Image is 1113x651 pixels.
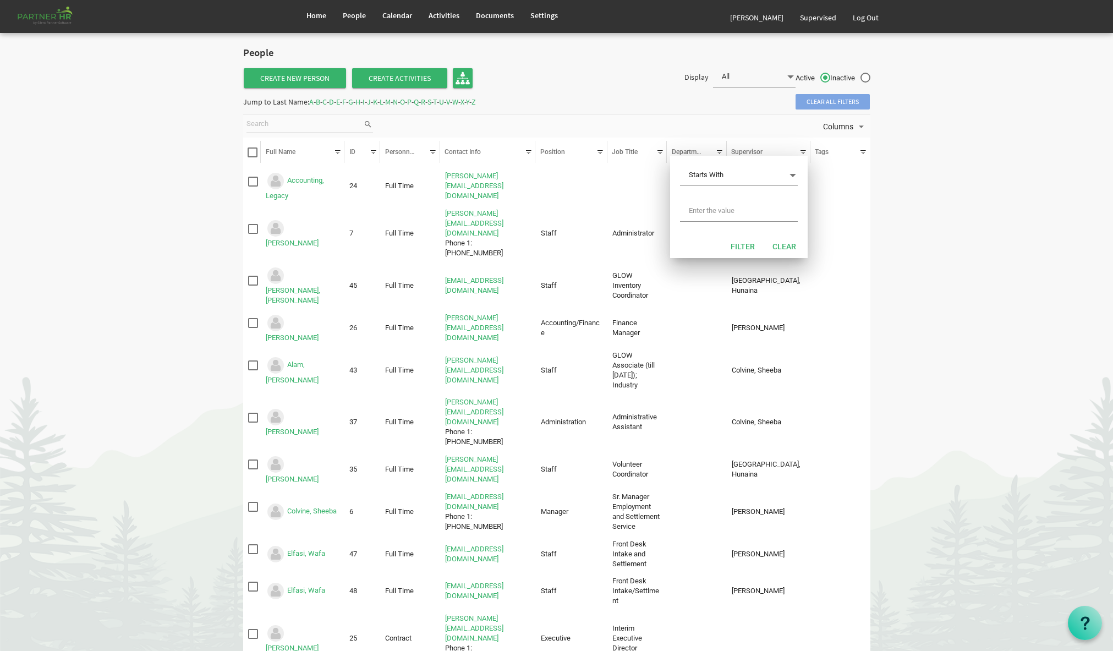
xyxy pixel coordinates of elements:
span: Inactive [830,73,870,83]
td: amitha@newcircles.caPhone 1: 4164222591 is template cell column header Contact Info [440,395,536,449]
td: column header Departments [667,311,727,345]
td: Full Time column header Personnel Type [380,575,440,609]
td: Staff column header Position [535,206,607,260]
a: Create New Person [244,68,346,88]
span: Supervised [800,13,836,23]
td: Manager column header Position [535,490,607,534]
a: [PERSON_NAME][EMAIL_ADDRESS][DOMAIN_NAME] [445,455,503,483]
img: org-chart.svg [456,71,470,85]
td: Aiub, Mohammad Zamir is template cell column header Full Name [261,264,344,308]
span: Columns [822,120,854,134]
div: Search [245,114,375,138]
td: sadat@newcircles.ca is template cell column header Contact Info [440,348,536,392]
td: Administration column header Position [535,395,607,449]
td: Staff column header Position [535,575,607,609]
td: wafa@newcircles.ca is template cell column header Contact Info [440,537,536,571]
span: C [322,97,327,107]
span: ID [349,148,355,156]
td: checkbox [243,169,261,204]
a: [PERSON_NAME][EMAIL_ADDRESS][DOMAIN_NAME] [445,614,503,642]
td: column header Tags [810,537,870,571]
td: Sr. Manager Employment and Settlement Service column header Job Title [607,490,667,534]
span: D [329,97,334,107]
button: Clear [765,238,803,254]
td: column header Departments [667,537,727,571]
a: [PERSON_NAME] [266,239,319,247]
td: Chang, Sophia is template cell column header Full Name [261,452,344,486]
a: [EMAIL_ADDRESS][DOMAIN_NAME] [445,493,503,511]
td: column header Departments [667,348,727,392]
td: checkbox [243,206,261,260]
td: Akter, Shelina column header Supervisor [727,537,810,571]
span: Job Title [612,148,638,156]
span: Documents [476,10,514,20]
td: checkbox [243,348,261,392]
td: 37 column header ID [344,395,380,449]
input: Search [246,116,363,133]
span: R [421,97,425,107]
img: Could not locate image [266,407,286,427]
td: Full Time column header Personnel Type [380,452,440,486]
td: checkbox [243,264,261,308]
span: W [452,97,458,107]
td: column header Departments [667,169,727,204]
span: Display [684,72,709,82]
td: Kamran, Hunaina column header Supervisor [727,264,810,308]
span: Position [540,148,565,156]
a: Elfasi, Wafa [287,587,325,595]
td: Administrative Assistant column header Job Title [607,395,667,449]
td: momena@newcircles.caPhone 1: 416-422-2591 x209 is template cell column header Contact Info [440,206,536,260]
img: Could not locate image [266,171,286,191]
div: Filter menu dialog [670,156,808,258]
td: column header Departments [667,452,727,486]
input: Enter the value [680,201,798,221]
span: N [393,97,398,107]
td: Front Desk Intake/Settlment column header Job Title [607,575,667,609]
td: Full Time column header Personnel Type [380,395,440,449]
span: T [433,97,437,107]
img: Could not locate image [266,455,286,474]
td: sophia@newcircles.ca is template cell column header Contact Info [440,452,536,486]
span: X [460,97,464,107]
td: 24 column header ID [344,169,380,204]
span: Calendar [382,10,412,20]
td: checkbox [243,452,261,486]
a: [PERSON_NAME][EMAIL_ADDRESS][DOMAIN_NAME] [445,398,503,426]
td: Staff column header Position [535,452,607,486]
td: column header Tags [810,348,870,392]
td: 48 column header ID [344,575,380,609]
td: Administrator column header Job Title [607,206,667,260]
td: GLOW Inventory Coordinator column header Job Title [607,264,667,308]
td: 47 column header ID [344,537,380,571]
td: Colvine, Sheeba is template cell column header Full Name [261,490,344,534]
span: search [363,118,373,130]
span: Active [796,73,830,83]
a: [PERSON_NAME] [266,333,319,342]
td: column header Job Title [607,169,667,204]
img: Could not locate image [266,218,286,238]
td: 43 column header ID [344,348,380,392]
span: I [363,97,365,107]
a: Log Out [845,2,887,33]
td: column header Tags [810,490,870,534]
td: Staff column header Position [535,537,607,571]
td: Full Time column header Personnel Type [380,206,440,260]
a: Colvine, Sheeba [287,507,337,515]
td: column header Departments [667,490,727,534]
a: Alam, [PERSON_NAME] [266,360,319,384]
span: Settings [530,10,558,20]
td: zamir@newcircles.ca is template cell column header Contact Info [440,264,536,308]
span: L [380,97,383,107]
td: Groff, Phil column header Supervisor [727,311,810,345]
td: Staff column header Position [535,348,607,392]
a: Organisation Chart [453,68,473,88]
a: [PERSON_NAME], [PERSON_NAME] [266,286,320,304]
td: Front Desk Intake and Settlement column header Job Title [607,537,667,571]
td: Full Time column header Personnel Type [380,537,440,571]
span: Z [471,97,476,107]
td: 45 column header ID [344,264,380,308]
span: People [343,10,366,20]
td: column header Tags [810,452,870,486]
img: Could not locate image [266,623,286,643]
td: column header Departments [667,264,727,308]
